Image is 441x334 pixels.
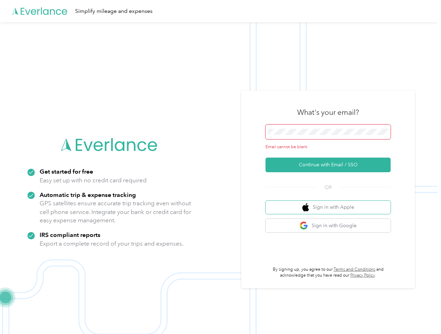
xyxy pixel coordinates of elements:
p: GPS satellites ensure accurate trip tracking even without cell phone service. Integrate your bank... [40,199,191,225]
button: Continue with Email / SSO [266,158,391,172]
div: Simplify mileage and expenses [75,7,153,16]
button: apple logoSign in with Apple [266,201,391,214]
span: OR [316,184,340,191]
a: Privacy Policy [350,273,375,278]
strong: IRS compliant reports [40,231,100,238]
p: By signing up, you agree to our and acknowledge that you have read our . [266,267,391,279]
img: google logo [300,221,308,230]
div: Email cannot be blank [266,144,391,150]
img: apple logo [302,203,309,212]
h3: What's your email? [297,108,359,117]
button: google logoSign in with Google [266,219,391,232]
p: Export a complete record of your trips and expenses. [40,239,183,248]
strong: Automatic trip & expense tracking [40,191,136,198]
strong: Get started for free [40,168,93,175]
a: Terms and Conditions [334,267,375,272]
p: Easy set up with no credit card required [40,176,147,185]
